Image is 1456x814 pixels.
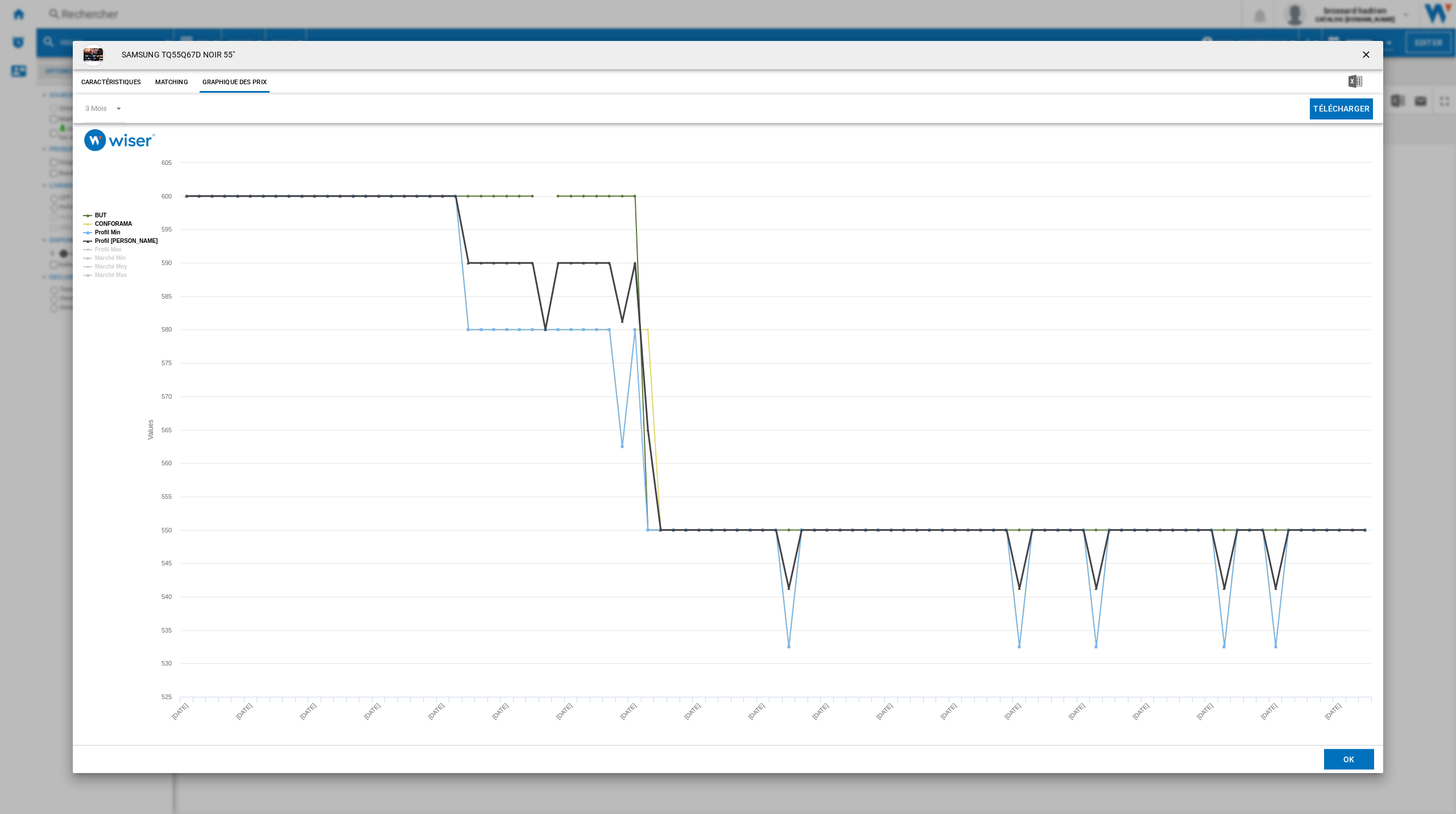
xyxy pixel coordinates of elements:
tspan: [DATE] [1323,702,1342,721]
tspan: BUT [95,212,106,218]
tspan: [DATE] [939,702,958,721]
button: Graphique des prix [200,72,270,93]
tspan: Marché Max [95,272,127,278]
button: getI18NText('BUTTONS.CLOSE_DIALOG') [1356,44,1379,67]
tspan: 565 [162,427,172,433]
tspan: 525 [162,693,172,700]
tspan: [DATE] [1003,702,1022,721]
tspan: [DATE] [1196,702,1214,721]
img: excel-24x24.png [1349,75,1362,88]
tspan: [DATE] [555,702,574,721]
img: 8806095413068_F.jpg [82,44,105,67]
button: Télécharger au format Excel [1330,72,1380,93]
tspan: [DATE] [811,702,830,721]
tspan: [DATE] [171,702,189,721]
button: Matching [147,72,197,93]
tspan: [DATE] [427,702,445,721]
tspan: 595 [162,226,172,233]
tspan: 535 [162,627,172,634]
tspan: [DATE] [299,702,317,721]
tspan: [DATE] [491,702,510,721]
tspan: 575 [162,360,172,366]
div: 3 Mois [85,104,106,113]
tspan: Marché Moy [95,263,127,270]
button: Caractéristiques [78,72,144,93]
tspan: [DATE] [747,702,766,721]
tspan: 540 [162,593,172,600]
tspan: [DATE] [1068,702,1086,721]
tspan: [DATE] [234,702,253,721]
tspan: [DATE] [619,702,638,721]
tspan: Marché Min [95,255,126,261]
tspan: 560 [162,460,172,466]
tspan: Profil Min [95,229,121,235]
tspan: [DATE] [1131,702,1150,721]
tspan: 570 [162,393,172,400]
tspan: CONFORAMA [95,221,132,227]
h4: SAMSUNG TQ55Q67D NOIR 55" [116,49,235,61]
tspan: 545 [162,560,172,567]
tspan: [DATE] [683,702,702,721]
tspan: Values [147,420,155,440]
tspan: [DATE] [1259,702,1278,721]
tspan: 580 [162,326,172,333]
tspan: 585 [162,293,172,300]
img: logo_wiser_300x94.png [84,129,155,151]
tspan: 590 [162,259,172,266]
button: OK [1324,749,1374,770]
ng-md-icon: getI18NText('BUTTONS.CLOSE_DIALOG') [1360,49,1374,63]
tspan: 550 [162,527,172,534]
tspan: [DATE] [875,702,894,721]
md-dialog: Product popup [73,41,1383,774]
tspan: Profil Max [95,246,122,253]
tspan: 605 [162,159,172,166]
button: Télécharger [1310,98,1373,119]
tspan: Profil [PERSON_NAME] [95,238,158,244]
tspan: 555 [162,493,172,500]
tspan: 600 [162,193,172,200]
tspan: 530 [162,660,172,667]
tspan: [DATE] [363,702,382,721]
